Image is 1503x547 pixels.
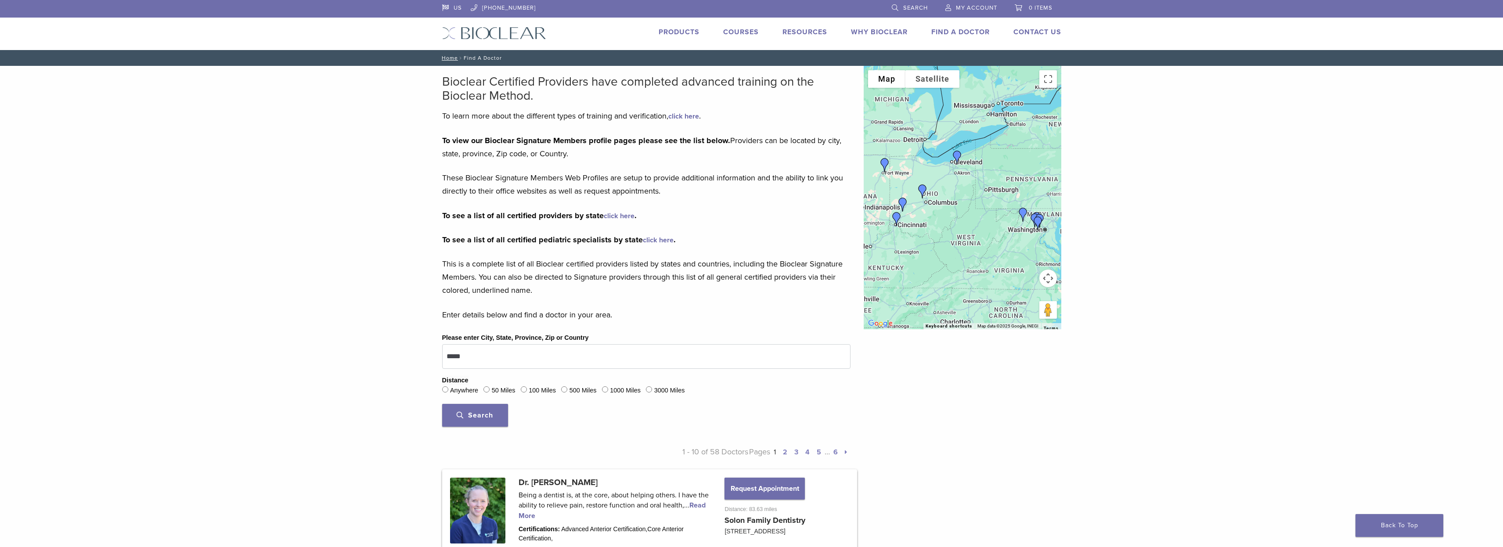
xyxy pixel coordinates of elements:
span: Search [903,4,928,11]
label: 500 Miles [569,386,597,396]
div: Dr. Shane Costa [1029,210,1050,231]
p: Providers can be located by city, state, province, Zip code, or Country. [442,134,851,160]
a: Open this area in Google Maps (opens a new window) [866,318,895,329]
div: Dr. Alyssa Fisher [874,155,895,176]
p: Pages [748,445,851,458]
h2: Bioclear Certified Providers have completed advanced training on the Bioclear Method. [442,75,851,103]
a: 2 [783,448,787,457]
strong: To view our Bioclear Signature Members profile pages please see the list below. [442,136,730,145]
legend: Distance [442,376,469,385]
p: Enter details below and find a doctor in your area. [442,308,851,321]
button: Show satellite imagery [905,70,959,88]
label: 3000 Miles [654,386,685,396]
nav: Find A Doctor [436,50,1068,66]
button: Request Appointment [724,478,804,500]
span: 0 items [1029,4,1052,11]
span: My Account [956,4,997,11]
button: Keyboard shortcuts [926,323,972,329]
span: Search [457,411,493,420]
a: Resources [782,28,827,36]
div: Dr. Shane Costa [1024,210,1045,231]
img: Google [866,318,895,329]
a: 5 [817,448,821,457]
div: Dr. Angela Arlinghaus [886,209,907,230]
strong: To see a list of all certified providers by state . [442,211,637,220]
span: Map data ©2025 Google, INEGI [977,324,1038,328]
a: Courses [723,28,759,36]
a: Home [439,55,458,61]
a: Products [659,28,699,36]
a: Find A Doctor [931,28,990,36]
a: Contact Us [1013,28,1061,36]
span: … [825,447,830,457]
div: Dr. Komal Karmacharya [1027,213,1049,234]
label: 50 Miles [492,386,515,396]
img: Bioclear [442,27,546,40]
button: Show street map [868,70,905,88]
button: Search [442,404,508,427]
label: Anywhere [450,386,478,396]
span: / [458,56,464,60]
p: To learn more about the different types of training and verification, . [442,109,851,122]
div: LegacyFamilyDental [912,181,933,202]
button: Toggle fullscreen view [1039,70,1057,88]
label: Please enter City, State, Province, Zip or Country [442,333,589,343]
a: click here [643,236,674,245]
a: Back To Top [1355,514,1443,537]
a: 1 [774,448,776,457]
button: Drag Pegman onto the map to open Street View [1039,301,1057,319]
p: This is a complete list of all Bioclear certified providers listed by states and countries, inclu... [442,257,851,297]
p: 1 - 10 of 58 Doctors [646,445,749,458]
div: Dr. Maya Bachour [1026,209,1047,230]
div: Dr. Laura Walsh [947,147,968,168]
a: Terms (opens in new tab) [1044,326,1059,331]
a: click here [668,112,699,121]
button: Map camera controls [1039,270,1057,287]
a: 3 [794,448,798,457]
a: 6 [833,448,838,457]
strong: To see a list of all certified pediatric specialists by state . [442,235,676,245]
a: Why Bioclear [851,28,908,36]
p: These Bioclear Signature Members Web Profiles are setup to provide additional information and the... [442,171,851,198]
a: click here [604,212,634,220]
label: 1000 Miles [610,386,641,396]
div: Dr. Anna McGuire [892,194,913,215]
label: 100 Miles [529,386,556,396]
a: 4 [805,448,810,457]
div: Dr. Deborah Baker [1013,204,1034,225]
